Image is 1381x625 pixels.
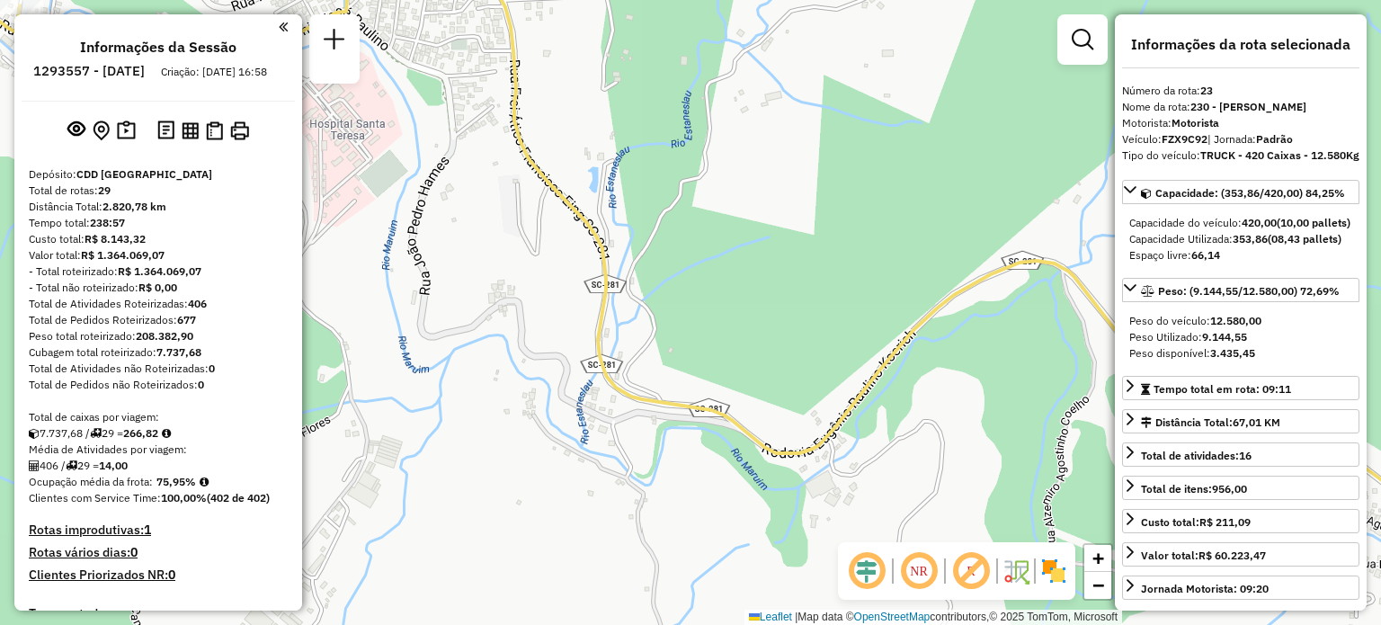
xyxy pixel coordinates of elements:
[81,248,165,262] strong: R$ 1.364.069,07
[80,39,236,56] h4: Informações da Sessão
[162,428,171,439] i: Meta Caixas/viagem: 175,16 Diferença: 91,66
[144,522,151,538] strong: 1
[1200,84,1213,97] strong: 23
[1092,547,1104,569] span: +
[130,544,138,560] strong: 0
[1084,572,1111,599] a: Zoom out
[29,215,288,231] div: Tempo total:
[66,460,77,471] i: Total de rotas
[1002,557,1030,585] img: Fluxo de ruas
[1084,545,1111,572] a: Zoom in
[1122,83,1359,99] div: Número da rota:
[123,426,158,440] strong: 266,82
[1122,208,1359,271] div: Capacidade: (353,86/420,00) 84,25%
[845,549,888,593] span: Ocultar deslocamento
[1122,542,1359,567] a: Valor total:R$ 60.223,47
[1242,216,1277,229] strong: 420,00
[90,428,102,439] i: Total de rotas
[1122,376,1359,400] a: Tempo total em rota: 09:11
[1122,278,1359,302] a: Peso: (9.144,55/12.580,00) 72,69%
[1141,581,1269,597] div: Jornada Motorista: 09:20
[90,216,125,229] strong: 238:57
[29,442,288,458] div: Média de Atividades por viagem:
[795,611,797,623] span: |
[1202,330,1247,344] strong: 9.144,55
[1207,132,1293,146] span: | Jornada:
[1190,100,1306,113] strong: 230 - [PERSON_NAME]
[29,460,40,471] i: Total de Atividades
[156,475,196,488] strong: 75,95%
[29,247,288,263] div: Valor total:
[1191,248,1220,262] strong: 66,14
[207,491,270,504] strong: (402 de 402)
[1200,148,1359,162] strong: TRUCK - 420 Caixas - 12.580Kg
[168,567,175,583] strong: 0
[1198,549,1266,562] strong: R$ 60.223,47
[279,16,288,37] a: Clique aqui para minimizar o painel
[64,116,89,145] button: Exibir sessão original
[85,232,146,246] strong: R$ 8.143,32
[29,425,288,442] div: 7.737,68 / 29 =
[99,459,128,472] strong: 14,00
[136,329,193,343] strong: 208.382,90
[198,378,204,391] strong: 0
[1256,132,1293,146] strong: Padrão
[200,477,209,487] em: Média calculada utilizando a maior ocupação (%Peso ou %Cubagem) de cada rota da sessão. Rotas cro...
[1092,574,1104,596] span: −
[1233,232,1268,246] strong: 353,86
[1268,232,1341,246] strong: (08,43 pallets)
[1199,515,1251,529] strong: R$ 211,09
[161,491,207,504] strong: 100,00%
[1129,314,1261,327] span: Peso do veículo:
[113,117,139,145] button: Painel de Sugestão
[1141,449,1252,462] span: Total de atividades:
[1155,186,1345,200] span: Capacidade: (353,86/420,00) 84,25%
[154,117,178,145] button: Logs desbloquear sessão
[1122,306,1359,369] div: Peso: (9.144,55/12.580,00) 72,69%
[29,231,288,247] div: Custo total:
[1065,22,1100,58] a: Exibir filtros
[1141,415,1280,431] div: Distância Total:
[1039,557,1068,585] img: Exibir/Ocultar setores
[1129,345,1352,362] div: Peso disponível:
[29,491,161,504] span: Clientes com Service Time:
[1122,409,1359,433] a: Distância Total:67,01 KM
[744,610,1122,625] div: Map data © contributors,© 2025 TomTom, Microsoft
[1154,382,1291,396] span: Tempo total em rota: 09:11
[98,183,111,197] strong: 29
[138,281,177,294] strong: R$ 0,00
[29,361,288,377] div: Total de Atividades não Roteirizadas:
[29,409,288,425] div: Total de caixas por viagem:
[118,264,201,278] strong: R$ 1.364.069,07
[1122,576,1359,600] a: Jornada Motorista: 09:20
[1129,329,1352,345] div: Peso Utilizado:
[1212,482,1247,496] strong: 956,00
[1210,346,1255,360] strong: 3.435,45
[1122,180,1359,204] a: Capacidade: (353,86/420,00) 84,25%
[29,377,288,393] div: Total de Pedidos não Roteirizados:
[29,296,288,312] div: Total de Atividades Roteirizadas:
[29,183,288,199] div: Total de rotas:
[1141,548,1266,564] div: Valor total:
[1210,314,1261,327] strong: 12.580,00
[76,167,212,181] strong: CDD [GEOGRAPHIC_DATA]
[949,549,993,593] span: Exibir rótulo
[102,200,166,213] strong: 2.820,78 km
[749,611,792,623] a: Leaflet
[1129,231,1352,247] div: Capacidade Utilizada:
[33,63,145,79] h6: 1293557 - [DATE]
[1129,247,1352,263] div: Espaço livre:
[1172,116,1219,129] strong: Motorista
[177,313,196,326] strong: 677
[1162,132,1207,146] strong: FZX9C92
[29,522,288,538] h4: Rotas improdutivas:
[1239,449,1252,462] strong: 16
[1122,36,1359,53] h4: Informações da rota selecionada
[156,345,201,359] strong: 7.737,68
[89,117,113,145] button: Centralizar mapa no depósito ou ponto de apoio
[29,458,288,474] div: 406 / 29 =
[1277,216,1350,229] strong: (10,00 pallets)
[316,22,352,62] a: Nova sessão e pesquisa
[1141,514,1251,531] div: Custo total:
[178,118,202,142] button: Visualizar relatório de Roteirização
